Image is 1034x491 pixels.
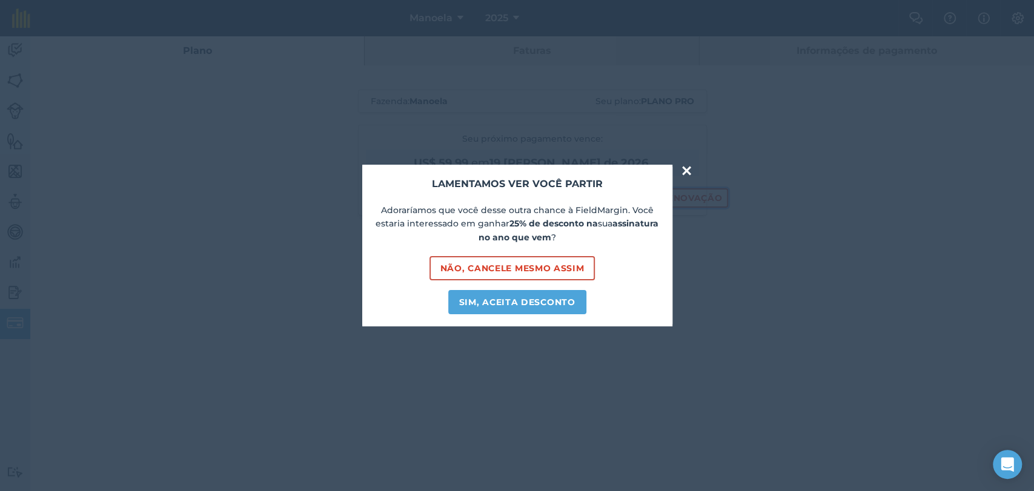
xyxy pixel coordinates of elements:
[376,205,654,229] font: Adoraríamos que você desse outra chance à FieldMargin. Você estaria interessado em ganhar
[448,290,586,314] button: Sim, aceita desconto
[429,256,595,280] button: Não, cancele mesmo assim
[598,218,612,229] font: sua
[440,263,585,274] font: Não, cancele mesmo assim
[459,297,575,308] font: Sim, aceita desconto
[680,159,694,183] button: ×
[680,156,694,185] font: ×
[993,450,1022,479] div: Abra o Intercom Messenger
[551,232,556,243] font: ?
[479,218,659,242] font: assinatura no ano que vem
[432,178,603,189] font: Lamentamos ver você partir
[509,218,598,229] font: 25% de desconto na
